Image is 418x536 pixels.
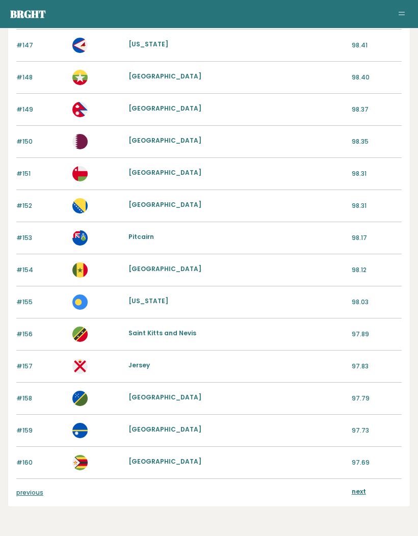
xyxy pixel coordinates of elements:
a: [GEOGRAPHIC_DATA] [128,425,201,434]
a: [GEOGRAPHIC_DATA] [128,104,201,113]
p: #154 [16,265,66,275]
a: Saint Kitts and Nevis [128,329,196,337]
img: je.svg [72,359,88,374]
button: Toggle navigation [396,8,408,20]
a: previous [16,488,43,497]
p: #158 [16,394,66,403]
p: #159 [16,426,66,435]
p: #152 [16,201,66,210]
p: 98.31 [352,169,402,178]
img: om.svg [72,166,88,181]
img: sn.svg [72,262,88,278]
a: next [352,487,366,496]
a: [GEOGRAPHIC_DATA] [128,457,201,466]
a: [GEOGRAPHIC_DATA] [128,393,201,401]
p: #150 [16,137,66,146]
a: [US_STATE] [128,297,168,305]
p: 98.41 [352,41,402,50]
p: #147 [16,41,66,50]
p: #153 [16,233,66,243]
a: [GEOGRAPHIC_DATA] [128,168,201,177]
img: sb.svg [72,391,88,406]
p: #151 [16,169,66,178]
a: [GEOGRAPHIC_DATA] [128,136,201,145]
p: 97.89 [352,330,402,339]
p: #155 [16,298,66,307]
a: [GEOGRAPHIC_DATA] [128,264,201,273]
p: 98.37 [352,105,402,114]
img: nr.svg [72,423,88,438]
p: 98.35 [352,137,402,146]
img: kn.svg [72,327,88,342]
p: #148 [16,73,66,82]
p: 98.12 [352,265,402,275]
p: 97.73 [352,426,402,435]
p: #149 [16,105,66,114]
a: Brght [10,7,46,21]
a: [GEOGRAPHIC_DATA] [128,72,201,81]
img: ba.svg [72,198,88,213]
p: #156 [16,330,66,339]
img: mm.svg [72,70,88,85]
p: 98.31 [352,201,402,210]
p: 98.40 [352,73,402,82]
p: #160 [16,458,66,467]
img: pn.svg [72,230,88,246]
p: 97.83 [352,362,402,371]
a: [GEOGRAPHIC_DATA] [128,200,201,209]
p: 98.03 [352,298,402,307]
p: 97.69 [352,458,402,467]
p: 98.17 [352,233,402,243]
img: qa.svg [72,134,88,149]
a: [US_STATE] [128,40,168,48]
p: #157 [16,362,66,371]
img: as.svg [72,38,88,53]
a: Jersey [128,361,150,369]
p: 97.79 [352,394,402,403]
img: pw.svg [72,294,88,310]
img: zw.svg [72,455,88,470]
a: Pitcairn [128,232,154,241]
img: np.svg [72,102,88,117]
